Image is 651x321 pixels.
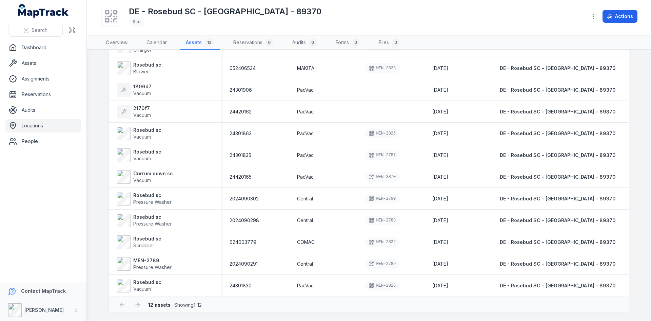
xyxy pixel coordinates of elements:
[180,36,220,50] a: Assets12
[117,235,161,249] a: Rosebud scScrubber
[133,170,173,177] strong: Currum down sc
[500,283,616,288] span: DE - Rosebud SC - [GEOGRAPHIC_DATA] - 89370
[365,259,400,269] div: MEN-2789
[297,239,315,246] span: COMAC
[117,279,161,292] a: Rosebud scVacuum
[21,288,66,294] strong: Contact MapTrack
[230,130,252,137] span: 24301863
[117,170,173,184] a: Currum down scVacuum
[500,174,616,180] a: DE - Rosebud SC - [GEOGRAPHIC_DATA] - 89370
[100,36,133,50] a: Overview
[204,38,214,47] div: 12
[365,216,400,225] div: MEN-2788
[18,4,69,18] a: MapTrack
[365,194,400,203] div: MEN-2790
[5,135,81,148] a: People
[133,192,172,199] strong: Rosebud sc
[133,221,172,227] span: Pressure Washer
[432,217,448,223] span: [DATE]
[133,148,161,155] strong: Rosebud sc
[230,195,259,202] span: 2024090302
[133,243,154,248] span: Scrubber
[133,286,151,292] span: Vacuum
[133,257,172,264] strong: MEN-2789
[500,217,616,223] span: DE - Rosebud SC - [GEOGRAPHIC_DATA] - 89370
[432,174,448,180] span: [DATE]
[133,61,161,68] strong: Rosebud sc
[133,127,161,133] strong: Rosebud sc
[5,72,81,86] a: Assignments
[297,217,313,224] span: Central
[603,10,637,23] button: Actions
[432,87,448,93] span: [DATE]
[330,36,365,50] a: Forms0
[230,65,256,72] span: 052406534
[117,61,161,75] a: Rosebud scBlower
[500,239,616,246] a: DE - Rosebud SC - [GEOGRAPHIC_DATA] - 89370
[32,27,47,34] span: Search
[500,261,616,267] a: DE - Rosebud SC - [GEOGRAPHIC_DATA] - 89370
[230,217,259,224] span: 2024090298
[5,56,81,70] a: Assets
[117,192,172,206] a: Rosebud scPressure Washer
[133,156,151,161] span: Vacuum
[432,217,448,224] time: 10/1/2025, 10:00:00 AM
[432,261,448,267] time: 10/1/2025, 10:00:00 AM
[432,239,448,245] span: [DATE]
[500,65,616,72] a: DE - Rosebud SC - [GEOGRAPHIC_DATA] - 89370
[297,87,314,93] span: PacVac
[133,90,151,96] span: Vacuum
[24,307,64,313] strong: [PERSON_NAME]
[129,6,321,17] h1: DE - Rosebud SC - [GEOGRAPHIC_DATA] - 89370
[500,87,616,93] span: DE - Rosebud SC - [GEOGRAPHIC_DATA] - 89370
[117,148,161,162] a: Rosebud scVacuum
[141,36,172,50] a: Calendar
[8,24,63,37] button: Search
[133,69,149,74] span: Blower
[5,103,81,117] a: Audits
[432,65,448,72] time: 10/1/2025, 12:00:00 AM
[373,36,405,50] a: Files0
[432,174,448,180] time: 3/12/2026, 10:00:00 AM
[432,152,448,159] time: 10/1/2025, 10:00:00 AM
[500,87,616,93] a: DE - Rosebud SC - [GEOGRAPHIC_DATA] - 89370
[297,108,314,115] span: PacVac
[432,108,448,115] time: 6/30/2025, 10:00:00 AM
[230,239,256,246] span: 624003779
[500,109,616,114] span: DE - Rosebud SC - [GEOGRAPHIC_DATA] - 89370
[500,130,616,137] a: DE - Rosebud SC - [GEOGRAPHIC_DATA] - 89370
[432,261,448,267] span: [DATE]
[117,105,151,119] a: 2170f7Vacuum
[365,64,400,73] div: MEN-2823
[432,239,448,246] time: 10/1/2025, 10:00:00 AM
[5,88,81,101] a: Reservations
[133,105,151,112] strong: 2170f7
[133,47,152,53] span: Charger
[500,239,616,245] span: DE - Rosebud SC - [GEOGRAPHIC_DATA] - 89370
[117,257,172,271] a: MEN-2789Pressure Washer
[500,174,616,180] span: DE - Rosebud SC - [GEOGRAPHIC_DATA] - 89370
[432,65,448,71] span: [DATE]
[432,195,448,202] time: 10/1/2025, 10:00:00 AM
[148,302,171,308] strong: 12 assets
[117,127,161,140] a: Rosebud scVacuum
[500,261,616,267] span: DE - Rosebud SC - [GEOGRAPHIC_DATA] - 89370
[432,130,448,136] span: [DATE]
[230,261,258,267] span: 2024090291
[352,38,360,47] div: 0
[500,108,616,115] a: DE - Rosebud SC - [GEOGRAPHIC_DATA] - 89370
[133,279,161,286] strong: Rosebud sc
[365,129,400,138] div: MEN-2825
[297,195,313,202] span: Central
[432,130,448,137] time: 10/1/2025, 10:00:00 AM
[133,177,151,183] span: Vacuum
[297,130,314,137] span: PacVac
[230,152,251,159] span: 24301835
[5,119,81,132] a: Locations
[365,172,400,182] div: MEN-3870
[228,36,279,50] a: Reservations0
[500,217,616,224] a: DE - Rosebud SC - [GEOGRAPHIC_DATA] - 89370
[297,261,313,267] span: Central
[432,109,448,114] span: [DATE]
[133,112,151,118] span: Vacuum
